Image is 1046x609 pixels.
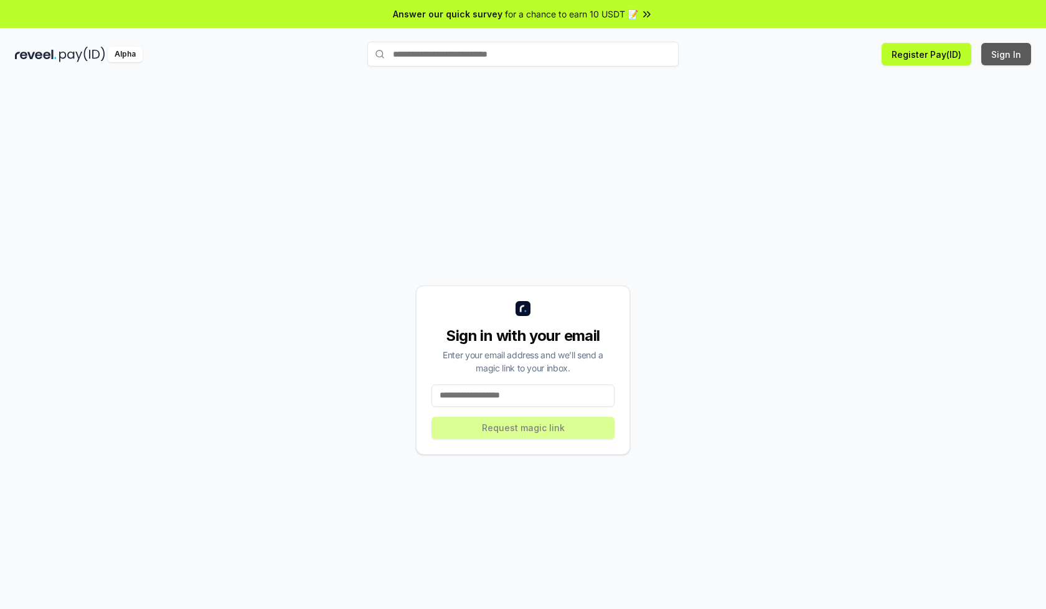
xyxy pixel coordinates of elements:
button: Register Pay(ID) [882,43,971,65]
span: for a chance to earn 10 USDT 📝 [505,7,638,21]
img: pay_id [59,47,105,62]
img: logo_small [516,301,530,316]
div: Alpha [108,47,143,62]
button: Sign In [981,43,1031,65]
div: Sign in with your email [431,326,615,346]
div: Enter your email address and we’ll send a magic link to your inbox. [431,348,615,374]
span: Answer our quick survey [393,7,502,21]
img: reveel_dark [15,47,57,62]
